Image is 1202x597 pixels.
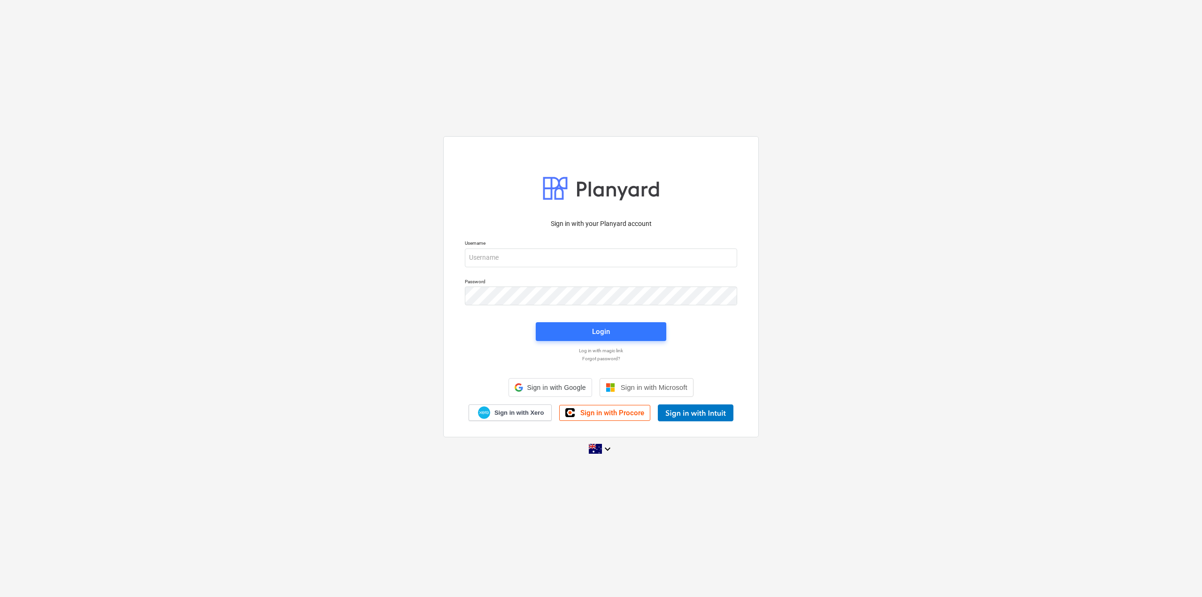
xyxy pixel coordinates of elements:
a: Log in with magic link [460,348,742,354]
a: Forgot password? [460,356,742,362]
span: Sign in with Xero [494,409,544,417]
p: Username [465,240,737,248]
div: Login [592,326,610,338]
img: Xero logo [478,406,490,419]
span: Sign in with Procore [580,409,644,417]
span: Sign in with Google [527,384,586,391]
a: Sign in with Procore [559,405,650,421]
button: Login [536,322,666,341]
span: Sign in with Microsoft [621,383,687,391]
a: Sign in with Xero [469,404,552,421]
input: Username [465,248,737,267]
div: Sign in with Google [509,378,592,397]
img: Microsoft logo [606,383,615,392]
p: Sign in with your Planyard account [465,219,737,229]
p: Password [465,279,737,287]
i: keyboard_arrow_down [602,443,613,455]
